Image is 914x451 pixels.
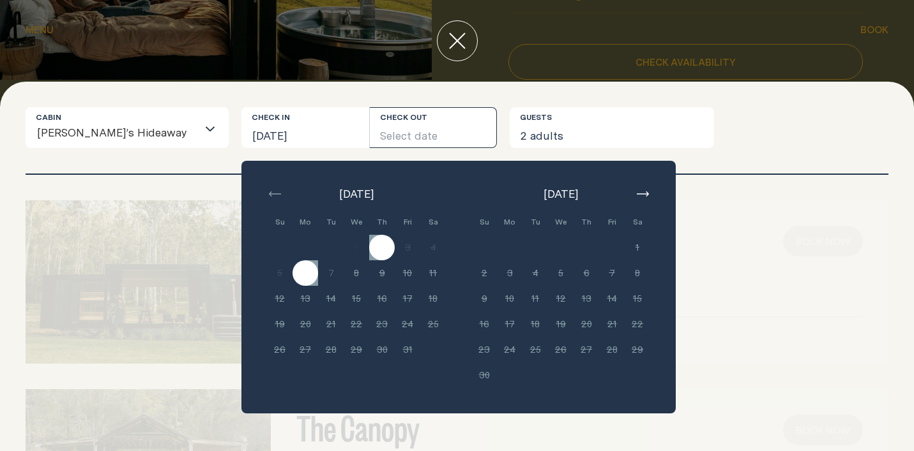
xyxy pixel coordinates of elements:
input: Search for option [188,121,197,147]
div: Sa [420,209,446,235]
button: 2 [471,260,497,286]
button: Select date [370,107,498,148]
button: 27 [293,337,318,362]
button: 21 [599,311,625,337]
div: We [344,209,369,235]
button: 14 [318,286,344,311]
div: Tu [318,209,344,235]
button: 28 [599,337,625,362]
button: 1 [344,235,369,260]
button: 9 [471,286,497,311]
button: 21 [318,311,344,337]
button: 13 [293,286,318,311]
button: 23 [471,337,497,362]
button: 3 [497,260,522,286]
button: 11 [420,260,446,286]
button: 19 [267,311,293,337]
button: 25 [420,311,446,337]
button: 29 [625,337,650,362]
button: 29 [344,337,369,362]
button: close [437,20,478,61]
button: 7 [599,260,625,286]
button: 2 adults [510,107,714,148]
button: 31 [395,337,420,362]
button: 30 [369,337,395,362]
button: 11 [522,286,548,311]
button: [DATE] [241,107,369,148]
button: 26 [548,337,574,362]
div: Su [471,209,497,235]
button: 24 [395,311,420,337]
button: 13 [574,286,599,311]
button: 22 [344,311,369,337]
button: 10 [395,260,420,286]
button: 17 [497,311,522,337]
button: 1 [625,235,650,260]
button: 16 [471,311,497,337]
button: 17 [395,286,420,311]
div: Search for option [26,107,229,148]
button: 28 [318,337,344,362]
button: 20 [574,311,599,337]
button: 23 [369,311,395,337]
div: Fri [395,209,420,235]
button: 10 [497,286,522,311]
button: 19 [548,311,574,337]
button: 12 [267,286,293,311]
button: 26 [267,337,293,362]
button: 2 [369,235,395,260]
button: 7 [318,260,344,286]
label: Guests [520,112,552,122]
span: [PERSON_NAME]’s Hideaway [36,118,188,147]
div: Th [574,209,599,235]
button: 18 [522,311,548,337]
div: Fri [599,209,625,235]
button: 18 [420,286,446,311]
button: 8 [625,260,650,286]
button: 24 [497,337,522,362]
div: Mo [293,209,318,235]
button: 16 [369,286,395,311]
button: 9 [369,260,395,286]
button: 5 [548,260,574,286]
div: Tu [522,209,548,235]
span: [DATE] [544,186,578,202]
button: 12 [548,286,574,311]
button: 15 [344,286,369,311]
button: 20 [293,311,318,337]
span: [DATE] [339,186,374,202]
button: 6 [293,260,318,286]
button: 6 [574,260,599,286]
button: 4 [420,235,446,260]
button: 8 [344,260,369,286]
button: 5 [267,260,293,286]
div: We [548,209,574,235]
div: Sa [625,209,650,235]
button: 3 [395,235,420,260]
button: 4 [522,260,548,286]
button: 14 [599,286,625,311]
button: 30 [471,362,497,388]
div: Th [369,209,395,235]
button: 27 [574,337,599,362]
div: Su [267,209,293,235]
div: Mo [497,209,522,235]
button: 15 [625,286,650,311]
button: 25 [522,337,548,362]
button: 22 [625,311,650,337]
